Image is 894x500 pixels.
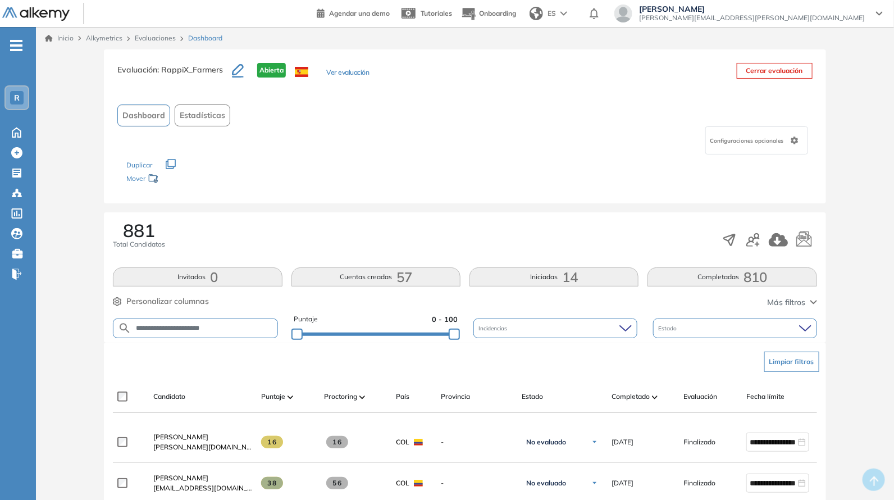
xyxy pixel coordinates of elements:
[421,9,452,17] span: Tutoriales
[126,169,239,190] div: Mover
[432,314,458,325] span: 0 - 100
[324,392,357,402] span: Proctoring
[479,324,510,333] span: Incidencias
[294,314,318,325] span: Puntaje
[683,437,715,447] span: Finalizado
[396,392,409,402] span: País
[317,6,390,19] a: Agendar una demo
[113,296,209,307] button: Personalizar columnas
[329,9,390,17] span: Agendar una demo
[257,63,286,78] span: Abierta
[710,137,786,145] span: Configuraciones opcionales
[612,478,633,488] span: [DATE]
[291,267,460,287] button: Cuentas creadas57
[153,442,252,452] span: [PERSON_NAME][DOMAIN_NAME][EMAIL_ADDRESS][DOMAIN_NAME]
[2,7,70,21] img: Logo
[652,396,658,399] img: [missing "en.ARROW_ALT" translation]
[118,321,131,335] img: SEARCH_ALT
[647,267,817,287] button: Completadas810
[683,392,717,402] span: Evaluación
[526,479,566,488] span: No evaluado
[591,439,598,446] img: Ícono de flecha
[591,480,598,487] img: Ícono de flecha
[639,4,865,13] span: [PERSON_NAME]
[113,239,165,249] span: Total Candidatos
[768,297,806,308] span: Más filtros
[153,474,208,482] span: [PERSON_NAME]
[396,478,409,488] span: COL
[530,7,543,20] img: world
[441,478,513,488] span: -
[261,477,283,489] span: 38
[479,9,516,17] span: Onboarding
[441,392,470,402] span: Provincia
[123,221,155,239] span: 881
[560,11,567,16] img: arrow
[326,436,348,448] span: 16
[153,432,252,442] a: [PERSON_NAME]
[261,436,283,448] span: 16
[157,65,223,75] span: : RappiX_Farmers
[396,437,409,447] span: COL
[326,67,369,79] button: Ver evaluación
[180,110,225,121] span: Estadísticas
[639,13,865,22] span: [PERSON_NAME][EMAIL_ADDRESS][PERSON_NAME][DOMAIN_NAME]
[86,34,122,42] span: Alkymetrics
[175,104,230,126] button: Estadísticas
[612,392,650,402] span: Completado
[441,437,513,447] span: -
[188,33,222,43] span: Dashboard
[526,438,566,447] span: No evaluado
[683,478,715,488] span: Finalizado
[14,93,20,102] span: R
[126,161,152,169] span: Duplicar
[295,67,308,77] img: ESP
[288,396,293,399] img: [missing "en.ARROW_ALT" translation]
[737,63,813,79] button: Cerrar evaluación
[522,392,543,402] span: Estado
[117,104,170,126] button: Dashboard
[135,34,176,42] a: Evaluaciones
[548,8,556,19] span: ES
[414,480,423,487] img: COL
[113,267,282,287] button: Invitados0
[153,483,252,493] span: [EMAIL_ADDRESS][DOMAIN_NAME]
[764,352,819,372] button: Limpiar filtros
[126,296,209,307] span: Personalizar columnas
[653,319,817,338] div: Estado
[705,126,808,154] div: Configuraciones opcionales
[473,319,637,338] div: Incidencias
[117,63,232,87] h3: Evaluación
[469,267,638,287] button: Iniciadas14
[153,473,252,483] a: [PERSON_NAME]
[261,392,285,402] span: Puntaje
[768,297,817,308] button: Más filtros
[45,33,74,43] a: Inicio
[461,2,516,26] button: Onboarding
[326,477,348,489] span: 56
[10,44,22,47] i: -
[122,110,165,121] span: Dashboard
[153,433,208,441] span: [PERSON_NAME]
[746,392,784,402] span: Fecha límite
[359,396,365,399] img: [missing "en.ARROW_ALT" translation]
[612,437,633,447] span: [DATE]
[153,392,185,402] span: Candidato
[659,324,679,333] span: Estado
[414,439,423,446] img: COL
